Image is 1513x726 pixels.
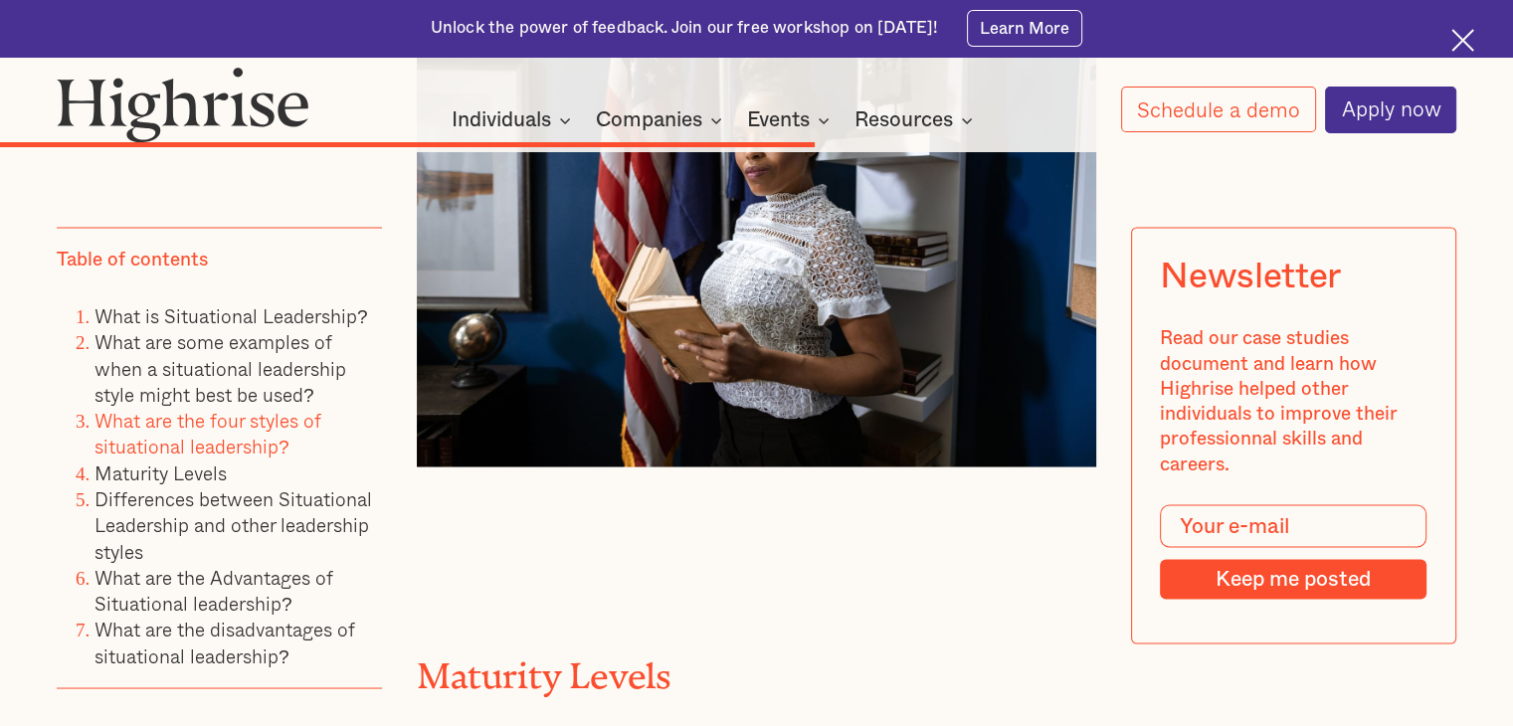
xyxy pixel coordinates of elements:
div: Read our case studies document and learn how Highrise helped other individuals to improve their p... [1161,326,1427,477]
a: What is Situational Leadership? [95,300,368,329]
div: Companies [596,108,728,132]
a: Apply now [1325,87,1456,133]
img: Cross icon [1451,29,1474,52]
img: Highrise logo [57,67,309,143]
div: Resources [854,108,953,132]
a: Schedule a demo [1121,87,1316,132]
div: Newsletter [1161,257,1341,297]
h2: Maturity Levels [417,646,1096,686]
a: Learn More [967,10,1083,46]
div: Companies [596,108,702,132]
div: Individuals [452,108,551,132]
div: Events [747,108,836,132]
input: Keep me posted [1161,559,1427,599]
div: Individuals [452,108,577,132]
a: What are some examples of when a situational leadership style might best be used? [95,327,346,409]
a: What are the disadvantages of situational leadership? [95,615,355,669]
a: What are the four styles of situational leadership? [95,405,321,459]
div: Table of contents [57,247,208,272]
div: Unlock the power of feedback. Join our free workshop on [DATE]! [431,17,938,40]
input: Your e-mail [1161,505,1427,548]
a: Differences between Situational Leadership and other leadership styles [95,483,372,565]
a: What are the Advantages of Situational leadership? [95,562,333,617]
div: Events [747,108,810,132]
form: Modal Form [1161,505,1427,600]
div: Resources [854,108,979,132]
a: Maturity Levels [95,457,227,486]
